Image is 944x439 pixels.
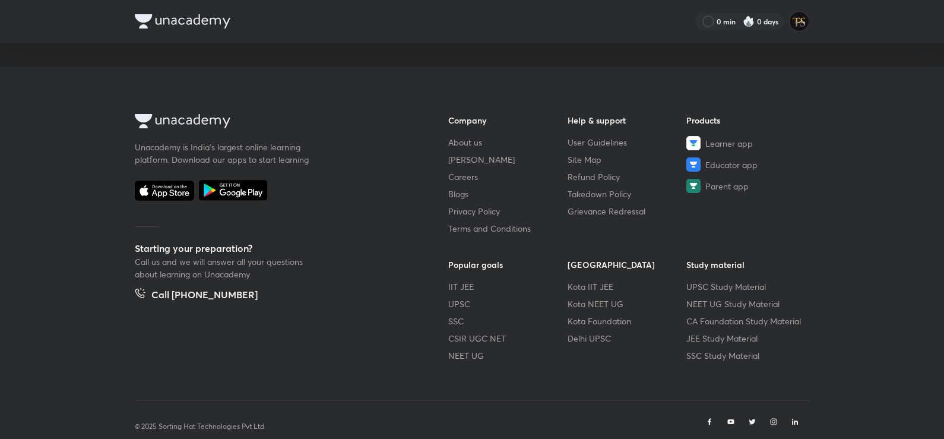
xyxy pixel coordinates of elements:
[568,153,687,166] a: Site Map
[448,298,568,310] a: UPSC
[686,298,806,310] a: NEET UG Study Material
[448,153,568,166] a: [PERSON_NAME]
[686,157,701,172] img: Educator app
[135,14,230,29] img: Company Logo
[135,255,313,280] p: Call us and we will answer all your questions about learning on Unacademy
[568,188,687,200] a: Takedown Policy
[568,315,687,327] a: Kota Foundation
[568,136,687,149] a: User Guidelines
[789,11,809,31] img: Tanishq Sahu
[705,159,758,171] span: Educator app
[568,280,687,293] a: Kota IIT JEE
[448,258,568,271] h6: Popular goals
[135,421,264,432] p: © 2025 Sorting Hat Technologies Pvt Ltd
[135,114,410,131] a: Company Logo
[448,170,478,183] span: Careers
[568,298,687,310] a: Kota NEET UG
[448,332,568,345] a: CSIR UGC NET
[448,205,568,217] a: Privacy Policy
[743,15,755,27] img: streak
[448,136,568,149] a: About us
[448,315,568,327] a: SSC
[568,170,687,183] a: Refund Policy
[686,280,806,293] a: UPSC Study Material
[448,349,568,362] a: NEET UG
[568,258,687,271] h6: [GEOGRAPHIC_DATA]
[686,349,806,362] a: SSC Study Material
[686,179,806,193] a: Parent app
[705,180,749,192] span: Parent app
[686,157,806,172] a: Educator app
[151,288,258,304] h5: Call [PHONE_NUMBER]
[135,288,258,304] a: Call [PHONE_NUMBER]
[686,136,806,150] a: Learner app
[686,136,701,150] img: Learner app
[448,222,568,235] a: Terms and Conditions
[686,114,806,127] h6: Products
[135,241,410,255] h5: Starting your preparation?
[686,332,806,345] a: JEE Study Material
[448,280,568,293] a: IIT JEE
[686,258,806,271] h6: Study material
[135,114,230,128] img: Company Logo
[448,114,568,127] h6: Company
[568,205,687,217] a: Grievance Redressal
[686,179,701,193] img: Parent app
[686,315,806,327] a: CA Foundation Study Material
[135,141,313,166] p: Unacademy is India’s largest online learning platform. Download our apps to start learning
[705,137,753,150] span: Learner app
[568,332,687,345] a: Delhi UPSC
[448,188,568,200] a: Blogs
[568,114,687,127] h6: Help & support
[448,170,568,183] a: Careers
